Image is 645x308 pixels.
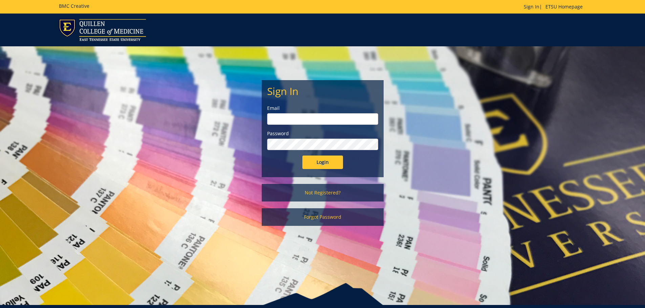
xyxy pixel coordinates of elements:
img: ETSU logo [59,19,146,41]
h5: BMC Creative [59,3,89,8]
a: Forgot Password [262,208,384,226]
a: ETSU Homepage [542,3,586,10]
label: Password [267,130,378,137]
a: Not Registered? [262,184,384,202]
label: Email [267,105,378,112]
p: | [524,3,586,10]
a: Sign In [524,3,539,10]
input: Login [302,156,343,169]
h2: Sign In [267,86,378,97]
